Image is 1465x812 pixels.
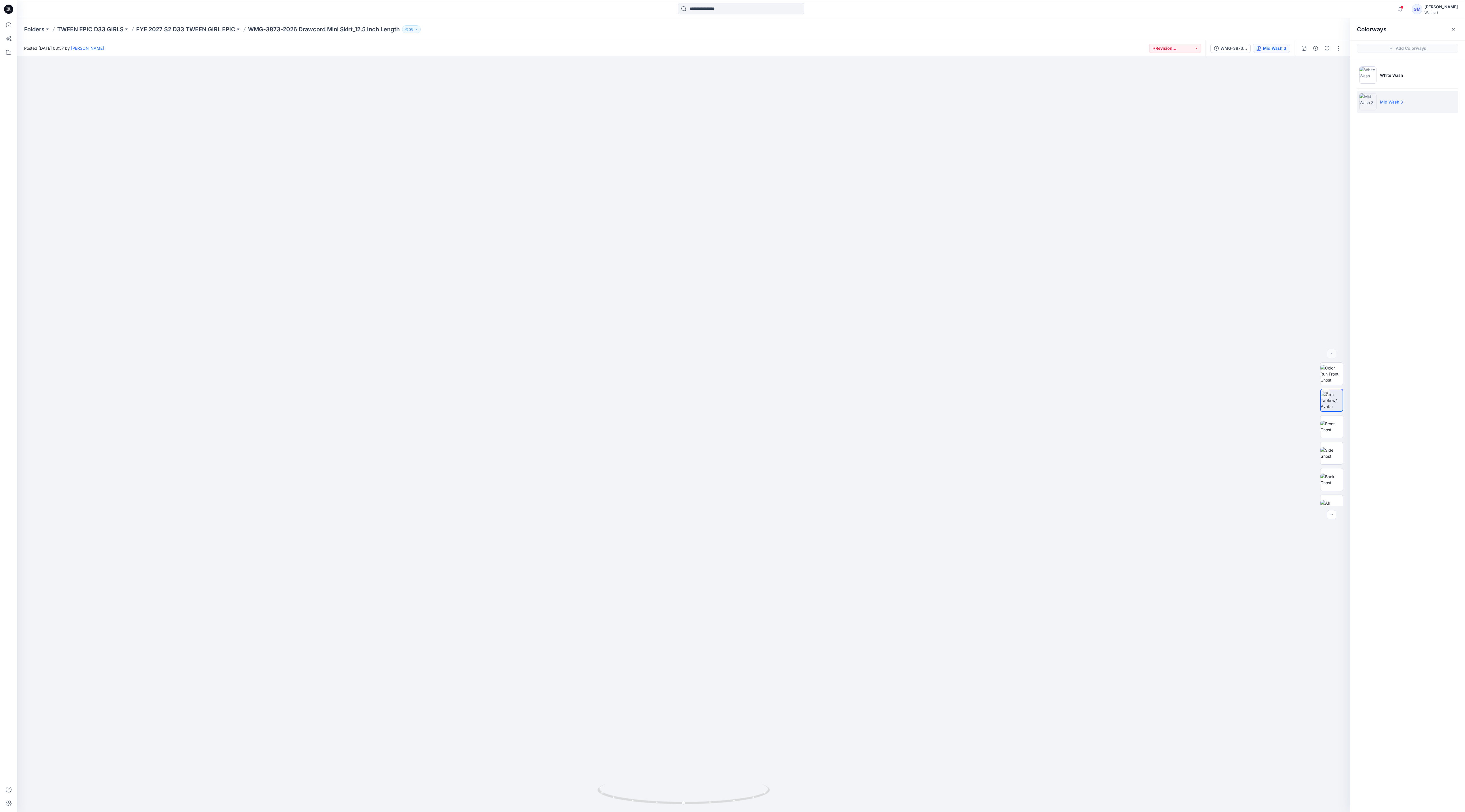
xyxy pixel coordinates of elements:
div: Mid Wash 3 [1263,45,1286,51]
a: FYE 2027 S2 D33 TWEEN GIRL EPIC [136,25,235,33]
button: Details [1311,44,1320,53]
p: Mid Wash 3 [1380,99,1403,105]
a: TWEEN EPIC D33 GIRLS [57,25,124,33]
h2: Colorways [1357,26,1387,33]
a: [PERSON_NAME] [71,46,104,51]
img: All colorways [1320,500,1343,512]
p: 28 [409,26,414,32]
img: Turn Table w/ Avatar [1321,391,1343,409]
button: Mid Wash 3 [1253,44,1290,53]
a: Folders [24,25,45,33]
img: Back Ghost [1320,474,1343,486]
p: White Wash [1380,72,1403,78]
img: Front Ghost [1320,421,1343,433]
img: Mid Wash 3 [1359,93,1376,110]
p: WMG-3873-2026 Drawcord Mini Skirt_12.5 Inch Length [248,25,400,33]
div: [PERSON_NAME] [1424,3,1458,10]
button: WMG-3873-2026_Rev4_Drawcord Mini Skirt_Full Colorway [1210,44,1251,53]
img: White Wash [1359,66,1376,84]
span: Posted [DATE] 03:57 by [24,45,104,51]
img: Side Ghost [1320,447,1343,459]
div: Walmart [1424,10,1458,15]
div: GM [1412,4,1422,14]
div: WMG-3873-2026_Rev4_Drawcord Mini Skirt_Full Colorway [1220,45,1247,51]
button: 28 [402,25,421,33]
img: Color Run Front Ghost [1320,365,1343,383]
